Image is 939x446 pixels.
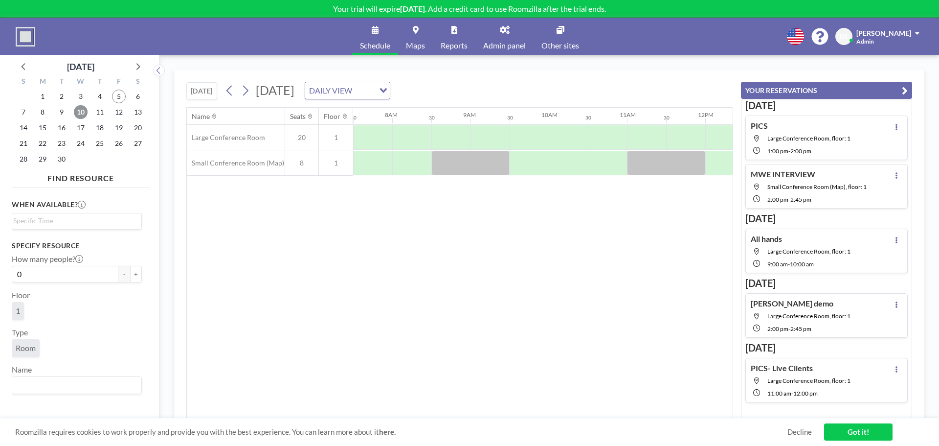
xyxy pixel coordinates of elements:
[385,111,398,118] div: 8AM
[767,325,788,332] span: 2:00 PM
[751,121,768,131] h4: PICS
[12,169,150,183] h4: FIND RESOURCE
[767,196,788,203] span: 2:00 PM
[788,260,790,268] span: -
[541,42,579,49] span: Other sites
[131,137,145,150] span: Saturday, September 27, 2025
[463,111,476,118] div: 9AM
[131,90,145,103] span: Saturday, September 6, 2025
[507,115,513,121] div: 30
[767,183,867,190] span: Small Conference Room (Map), floor: 1
[745,99,908,112] h3: [DATE]
[90,76,109,89] div: T
[360,42,390,49] span: Schedule
[128,76,147,89] div: S
[324,112,340,121] div: Floor
[36,90,49,103] span: Monday, September 1, 2025
[790,196,811,203] span: 2:45 PM
[17,121,30,135] span: Sunday, September 14, 2025
[55,121,68,135] span: Tuesday, September 16, 2025
[118,266,130,282] button: -
[790,147,811,155] span: 2:00 PM
[52,76,71,89] div: T
[745,277,908,289] h3: [DATE]
[192,112,210,121] div: Name
[767,377,850,384] span: Large Conference Room, floor: 1
[16,27,35,47] img: organization-logo
[67,60,94,73] div: [DATE]
[698,111,714,118] div: 12PM
[36,121,49,135] span: Monday, September 15, 2025
[285,133,318,142] span: 20
[187,159,284,167] span: Small Conference Room (Map)
[585,115,591,121] div: 30
[112,90,126,103] span: Friday, September 5, 2025
[12,365,32,375] label: Name
[406,42,425,49] span: Maps
[788,147,790,155] span: -
[112,137,126,150] span: Friday, September 26, 2025
[751,169,815,179] h4: MWE INTERVIEW
[534,18,587,55] a: Other sites
[12,377,141,394] div: Search for option
[17,152,30,166] span: Sunday, September 28, 2025
[352,18,398,55] a: Schedule
[788,196,790,203] span: -
[109,76,128,89] div: F
[13,379,136,392] input: Search for option
[112,121,126,135] span: Friday, September 19, 2025
[36,137,49,150] span: Monday, September 22, 2025
[74,105,88,119] span: Wednesday, September 10, 2025
[856,38,874,45] span: Admin
[790,260,814,268] span: 10:00 AM
[74,121,88,135] span: Wednesday, September 17, 2025
[12,254,83,264] label: How many people?
[767,248,850,255] span: Large Conference Room, floor: 1
[14,76,33,89] div: S
[741,82,912,99] button: YOUR RESERVATIONS
[93,105,107,119] span: Thursday, September 11, 2025
[74,90,88,103] span: Wednesday, September 3, 2025
[74,137,88,150] span: Wednesday, September 24, 2025
[17,105,30,119] span: Sunday, September 7, 2025
[793,390,818,397] span: 12:00 PM
[787,427,812,437] a: Decline
[475,18,534,55] a: Admin panel
[12,328,28,337] label: Type
[379,427,396,436] a: here.
[112,105,126,119] span: Friday, September 12, 2025
[745,212,908,225] h3: [DATE]
[840,32,848,41] span: RS
[751,363,813,373] h4: PICS- Live Clients
[767,312,850,320] span: Large Conference Room, floor: 1
[285,159,318,167] span: 8
[305,82,390,99] div: Search for option
[429,115,435,121] div: 30
[767,147,788,155] span: 1:00 PM
[433,18,475,55] a: Reports
[767,390,791,397] span: 11:00 AM
[751,234,782,244] h4: All hands
[745,342,908,354] h3: [DATE]
[307,84,354,97] span: DAILY VIEW
[93,121,107,135] span: Thursday, September 18, 2025
[400,4,425,13] b: [DATE]
[16,343,36,353] span: Room
[791,390,793,397] span: -
[13,215,136,226] input: Search for option
[767,135,850,142] span: Large Conference Room, floor: 1
[12,241,142,250] h3: Specify resource
[12,290,30,300] label: Floor
[71,76,90,89] div: W
[36,152,49,166] span: Monday, September 29, 2025
[664,115,670,121] div: 30
[186,82,217,99] button: [DATE]
[767,260,788,268] span: 9:00 AM
[788,325,790,332] span: -
[16,306,20,316] span: 1
[55,90,68,103] span: Tuesday, September 2, 2025
[131,121,145,135] span: Saturday, September 20, 2025
[187,133,265,142] span: Large Conference Room
[824,423,893,441] a: Got it!
[355,84,374,97] input: Search for option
